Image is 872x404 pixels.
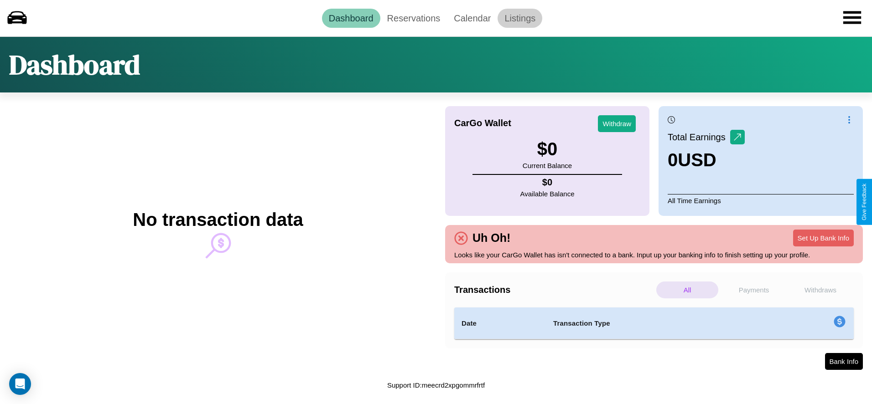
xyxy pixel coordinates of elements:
[447,9,498,28] a: Calendar
[498,9,542,28] a: Listings
[9,46,140,83] h1: Dashboard
[462,318,539,329] h4: Date
[387,379,485,391] p: Support ID: meecrd2xpgommrfrtf
[598,115,636,132] button: Withdraw
[793,230,854,246] button: Set Up Bank Info
[523,139,572,159] h3: $ 0
[468,231,515,245] h4: Uh Oh!
[553,318,759,329] h4: Transaction Type
[454,307,854,339] table: simple table
[454,249,854,261] p: Looks like your CarGo Wallet has isn't connected to a bank. Input up your banking info to finish ...
[380,9,447,28] a: Reservations
[133,210,303,230] h2: No transaction data
[656,281,718,298] p: All
[668,150,745,170] h3: 0 USD
[789,281,851,298] p: Withdraws
[723,281,785,298] p: Payments
[825,353,863,370] button: Bank Info
[454,118,511,128] h4: CarGo Wallet
[520,177,575,188] h4: $ 0
[454,285,654,295] h4: Transactions
[861,184,867,220] div: Give Feedback
[523,159,572,172] p: Current Balance
[668,194,854,207] p: All Time Earnings
[668,129,730,145] p: Total Earnings
[520,188,575,200] p: Available Balance
[9,373,31,395] div: Open Intercom Messenger
[322,9,380,28] a: Dashboard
